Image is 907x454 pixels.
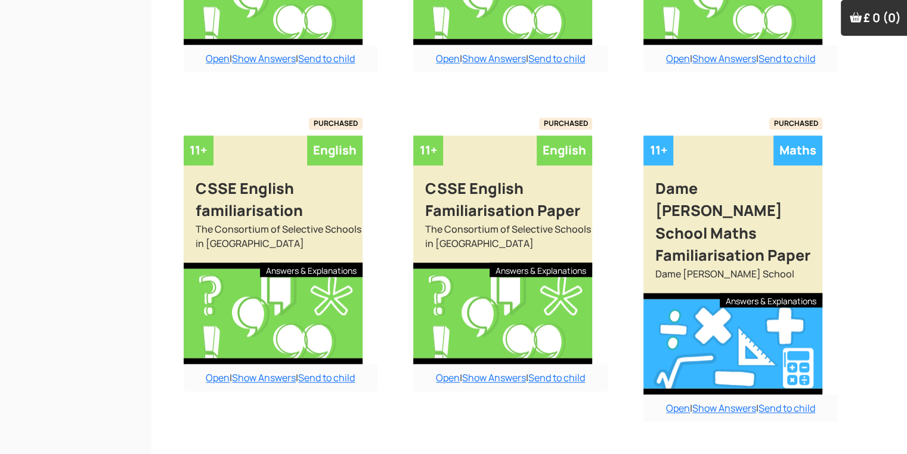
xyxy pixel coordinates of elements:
div: | | [643,45,838,72]
div: | | [184,45,378,72]
div: | | [643,394,838,422]
div: Answers & Explanations [720,293,822,307]
a: Send to child [298,371,355,384]
a: Open [666,52,690,65]
img: Your items in the shopping basket [850,11,862,23]
div: 11+ [184,135,213,165]
a: Show Answers [462,371,526,384]
a: Show Answers [232,52,296,65]
a: Send to child [298,52,355,65]
a: Open [666,402,690,415]
a: Send to child [528,52,585,65]
div: Maths [773,135,822,165]
a: Send to child [528,371,585,384]
span: PURCHASED [539,118,593,129]
div: Dame [PERSON_NAME] School Maths Familiarisation Paper [643,165,822,267]
a: Show Answers [692,52,756,65]
a: Show Answers [692,402,756,415]
div: The Consortium of Selective Schools in [GEOGRAPHIC_DATA] [413,222,592,262]
span: PURCHASED [309,118,363,129]
a: Open [206,52,230,65]
div: The Consortium of Selective Schools in [GEOGRAPHIC_DATA] [184,222,363,262]
div: Answers & Explanations [260,262,363,277]
div: Answers & Explanations [490,262,592,277]
a: Show Answers [232,371,296,384]
div: 11+ [643,135,673,165]
span: PURCHASED [769,118,823,129]
div: | | [413,45,608,72]
span: £ 0 (0) [863,10,901,26]
a: Send to child [759,402,815,415]
div: CSSE English familiarisation [184,165,363,222]
a: Open [436,371,460,384]
div: | | [184,364,378,391]
div: English [537,135,592,165]
a: Open [206,371,230,384]
div: | | [413,364,608,391]
a: Open [436,52,460,65]
div: CSSE English Familiarisation Paper [413,165,592,222]
a: Send to child [759,52,815,65]
div: 11+ [413,135,443,165]
div: English [307,135,363,165]
div: Dame [PERSON_NAME] School [643,267,822,293]
a: Show Answers [462,52,526,65]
